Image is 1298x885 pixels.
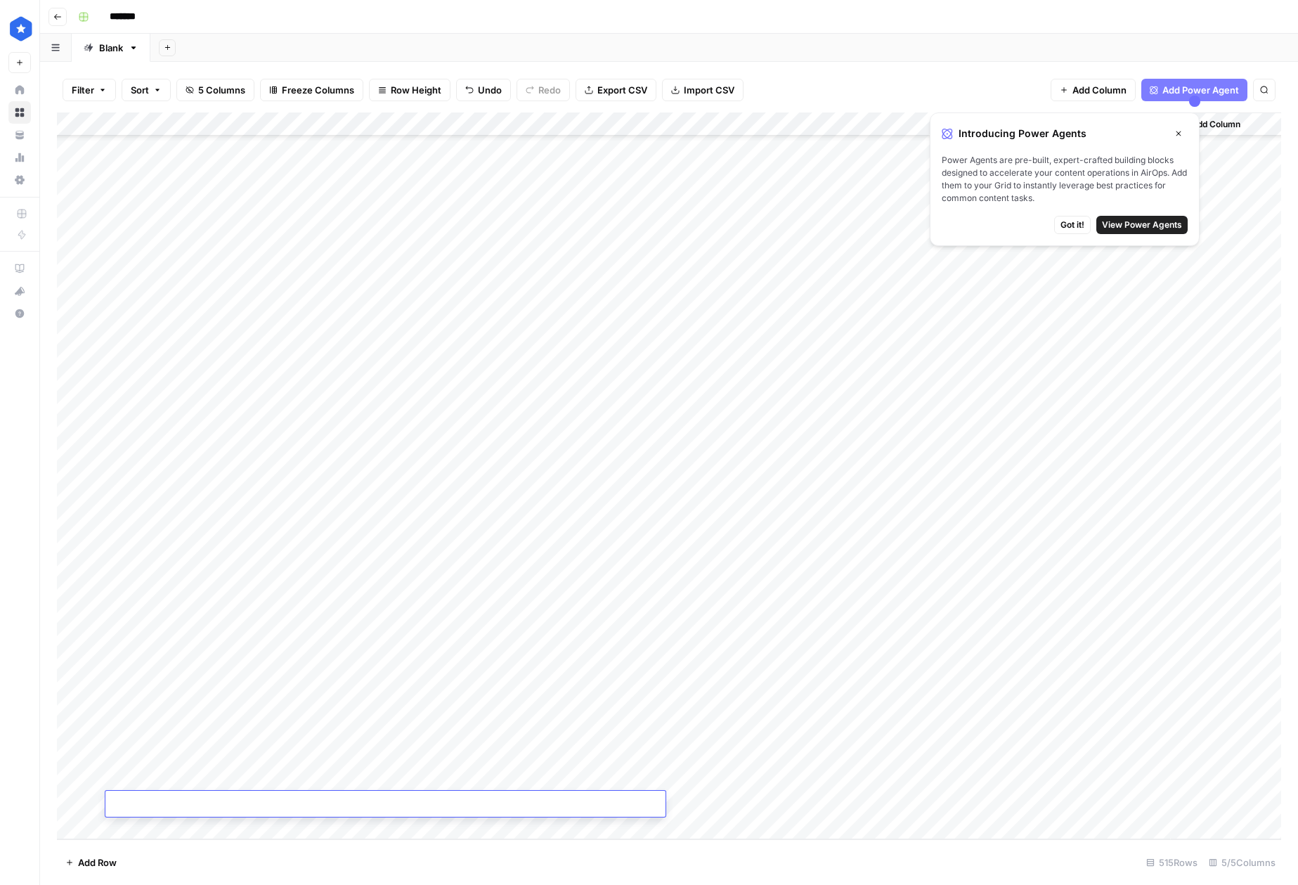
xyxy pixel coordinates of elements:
span: Row Height [391,83,441,97]
a: Home [8,79,31,101]
button: Add Row [57,851,125,874]
span: Export CSV [597,83,647,97]
button: Help + Support [8,302,31,325]
button: Workspace: ConsumerAffairs [8,11,31,46]
a: Browse [8,101,31,124]
span: View Power Agents [1102,219,1182,231]
button: Add Column [1051,79,1136,101]
button: Undo [456,79,511,101]
span: Sort [131,83,149,97]
button: View Power Agents [1096,216,1188,234]
a: Blank [72,34,150,62]
a: Usage [8,146,31,169]
span: Undo [478,83,502,97]
div: Introducing Power Agents [942,124,1188,143]
span: Got it! [1060,219,1084,231]
button: Add Column [1173,115,1246,134]
a: Your Data [8,124,31,146]
button: What's new? [8,280,31,302]
span: Add Column [1072,83,1127,97]
button: 5 Columns [176,79,254,101]
div: 5/5 Columns [1203,851,1281,874]
button: Add Power Agent [1141,79,1247,101]
span: 5 Columns [198,83,245,97]
button: Filter [63,79,116,101]
span: Filter [72,83,94,97]
span: Add Row [78,855,117,870]
div: What's new? [9,280,30,302]
button: Export CSV [576,79,656,101]
span: Add Power Agent [1162,83,1239,97]
button: Got it! [1054,216,1091,234]
button: Sort [122,79,171,101]
button: Redo [517,79,570,101]
a: Settings [8,169,31,191]
button: Row Height [369,79,450,101]
span: Add Column [1191,118,1240,131]
img: ConsumerAffairs Logo [8,16,34,41]
button: Import CSV [662,79,744,101]
span: Freeze Columns [282,83,354,97]
div: Blank [99,41,123,55]
a: AirOps Academy [8,257,31,280]
span: Power Agents are pre-built, expert-crafted building blocks designed to accelerate your content op... [942,154,1188,205]
div: 515 Rows [1141,851,1203,874]
button: Freeze Columns [260,79,363,101]
span: Import CSV [684,83,734,97]
span: Redo [538,83,561,97]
